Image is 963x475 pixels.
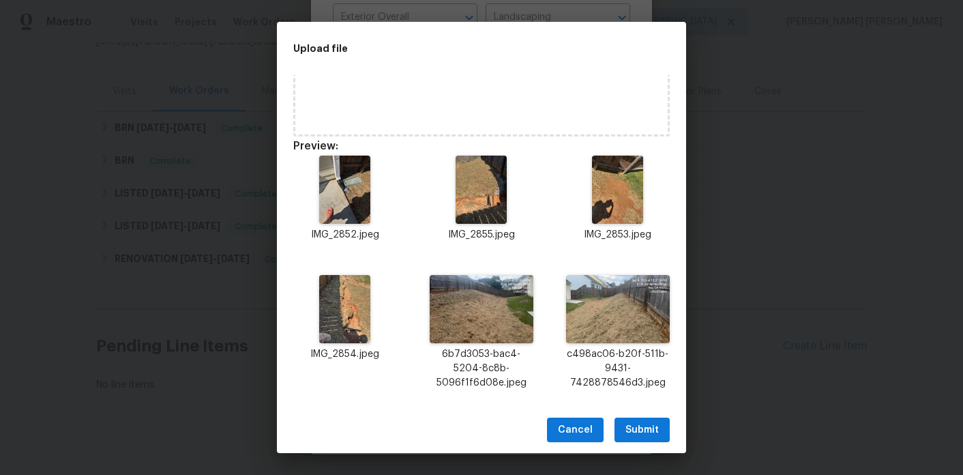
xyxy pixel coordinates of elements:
[319,156,370,224] img: 9k=
[456,156,507,224] img: 2Q==
[566,275,670,343] img: 9k=
[319,275,370,343] img: 2Q==
[547,418,604,443] button: Cancel
[614,418,670,443] button: Submit
[430,275,533,343] img: Z
[293,347,397,362] p: IMG_2854.jpeg
[293,228,397,242] p: IMG_2852.jpeg
[566,228,670,242] p: IMG_2853.jpeg
[430,228,533,242] p: IMG_2855.jpeg
[625,422,659,439] span: Submit
[293,41,608,56] h2: Upload file
[430,347,533,390] p: 6b7d3053-bac4-5204-8c8b-5096f1f6d08e.jpeg
[592,156,643,224] img: 9k=
[566,347,670,390] p: c498ac06-b20f-511b-9431-7428878546d3.jpeg
[558,422,593,439] span: Cancel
